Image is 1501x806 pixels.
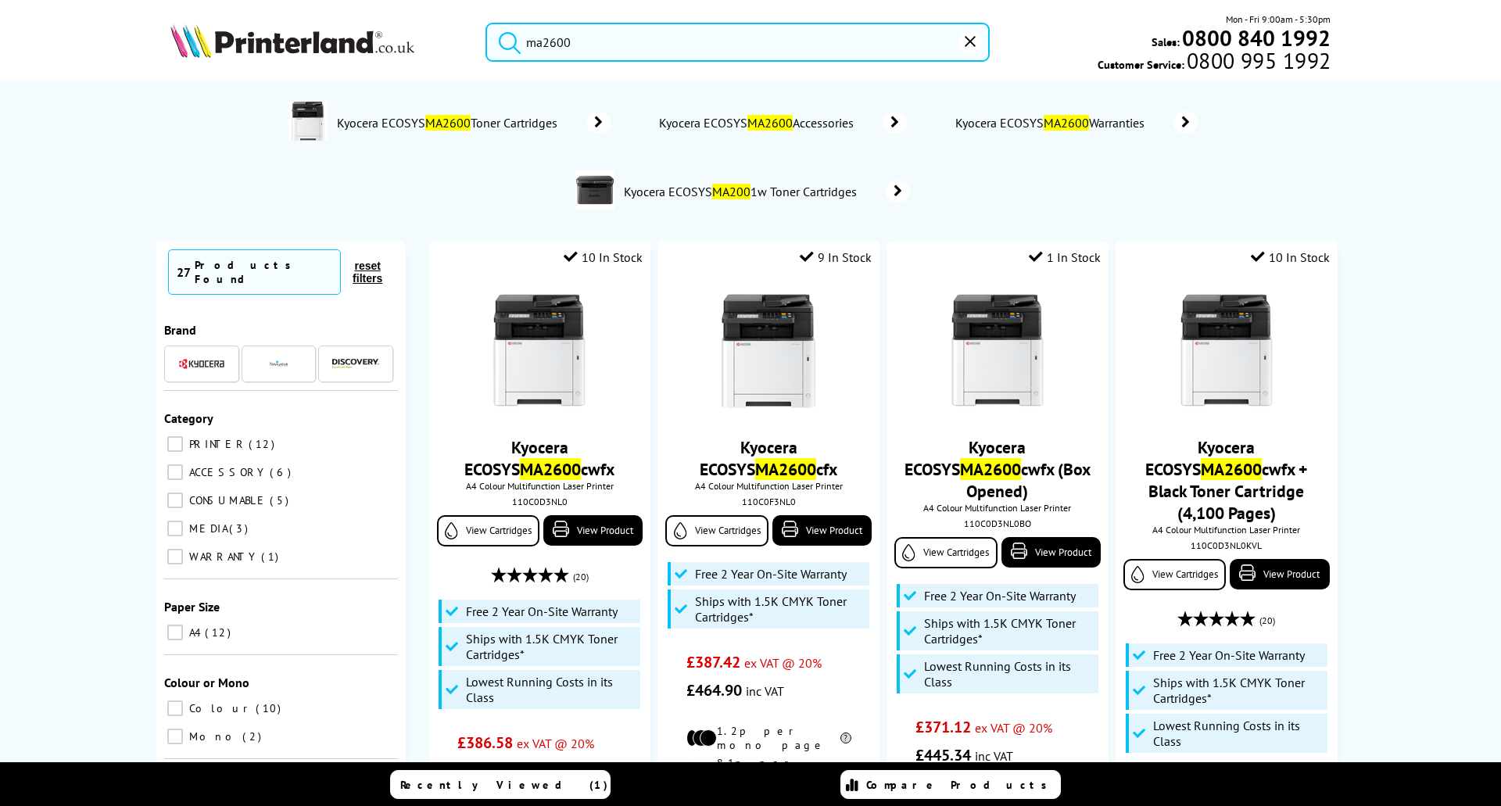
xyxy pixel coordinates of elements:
[710,292,827,410] img: kyocera-ma2600cfx-front-main-small.jpg
[167,521,183,536] input: MEDIA 3
[744,655,822,671] span: ex VAT @ 20%
[466,631,636,662] span: Ships with 1.5K CMYK Toner Cartridges*
[1001,537,1101,568] a: View Product
[256,701,285,715] span: 10
[866,778,1055,792] span: Compare Products
[269,354,288,374] img: Navigator
[954,115,1151,131] span: Kyocera ECOSYS Warranties
[249,437,278,451] span: 12
[665,515,768,546] a: View Cartridges
[229,521,252,536] span: 3
[270,465,295,479] span: 6
[185,493,268,507] span: CONSUMABLE
[1251,249,1330,265] div: 10 In Stock
[1226,12,1331,27] span: Mon - Fri 9:00am - 5:30pm
[543,515,643,546] a: View Product
[332,359,379,368] img: Discovery
[177,264,191,280] span: 27
[1152,34,1180,49] span: Sales:
[270,493,292,507] span: 5
[924,588,1076,604] span: Free 2 Year On-Site Warranty
[167,625,183,640] input: A4 12
[772,515,872,546] a: View Product
[686,724,851,752] li: 1.2p per mono page
[1182,23,1331,52] b: 0800 840 1992
[747,115,793,131] mark: MA2600
[575,170,614,210] img: 1102YW3NL0-conspage.jpg
[1153,647,1305,663] span: Free 2 Year On-Site Warranty
[390,770,611,799] a: Recently Viewed (1)
[485,23,990,62] input: Search pro
[1184,53,1331,68] span: 0800 995 1992
[185,521,227,536] span: MEDIA
[669,496,867,507] div: 110C0F3NL0
[457,733,513,753] span: £386.58
[288,102,328,141] img: kyocera-ma2600cfx-deptimage.jpg
[335,102,611,144] a: Kyocera ECOSYSMA2600Toner Cartridges
[261,550,282,564] span: 1
[573,562,589,592] span: (20)
[466,674,636,705] span: Lowest Running Costs in its Class
[657,115,860,131] span: Kyocera ECOSYS Accessories
[695,593,865,625] span: Ships with 1.5K CMYK Toner Cartridges*
[164,410,213,426] span: Category
[167,549,183,564] input: WARRANTY 1
[894,537,997,568] a: View Cartridges
[185,465,268,479] span: ACCESSORY
[517,736,594,751] span: ex VAT @ 20%
[1168,292,1285,410] img: kyocera-ma2600cwfx-main-large-small.jpg
[185,729,241,743] span: Mono
[437,480,643,492] span: A4 Colour Multifunction Laser Printer
[915,717,971,737] span: £371.12
[185,701,254,715] span: Colour
[441,496,639,507] div: 110C0D3NL0
[700,436,837,480] a: Kyocera ECOSYSMA2600cfx
[686,680,742,700] span: £464.90
[954,112,1198,134] a: Kyocera ECOSYSMA2600Warranties
[1127,539,1325,551] div: 110C0D3NL0KVL
[205,625,235,639] span: 12
[1230,559,1329,589] a: View Product
[800,249,872,265] div: 9 In Stock
[686,652,740,672] span: £387.42
[894,502,1100,514] span: A4 Colour Multifunction Laser Printer
[746,683,784,699] span: inc VAT
[1180,30,1331,45] a: 0800 840 1992
[170,23,414,58] img: Printerland Logo
[425,115,471,131] mark: MA2600
[242,729,265,743] span: 2
[167,436,183,452] input: PRINTER 12
[924,615,1094,647] span: Ships with 1.5K CMYK Toner Cartridges*
[341,259,394,285] button: reset filters
[1153,718,1324,749] span: Lowest Running Costs in its Class
[170,23,466,61] a: Printerland Logo
[840,770,1061,799] a: Compare Products
[1029,249,1101,265] div: 1 In Stock
[695,566,847,582] span: Free 2 Year On-Site Warranty
[437,515,539,546] a: View Cartridges
[464,436,614,480] a: Kyocera ECOSYSMA2600cwfx
[335,115,563,131] span: Kyocera ECOSYS Toner Cartridges
[164,599,220,614] span: Paper Size
[939,292,1056,410] img: kyocera-ma2600cwfx-main-large-small.jpg
[185,625,203,639] span: A4
[975,720,1052,736] span: ex VAT @ 20%
[167,700,183,716] input: Colour 10
[1153,675,1324,706] span: Ships with 1.5K CMYK Toner Cartridges*
[1098,53,1331,72] span: Customer Service:
[924,658,1094,690] span: Lowest Running Costs in its Class
[185,550,260,564] span: WARRANTY
[665,480,871,492] span: A4 Colour Multifunction Laser Printer
[1201,458,1262,480] mark: MA2600
[164,322,196,338] span: Brand
[466,604,618,619] span: Free 2 Year On-Site Warranty
[564,249,643,265] div: 10 In Stock
[1123,559,1226,590] a: View Cartridges
[1044,115,1089,131] mark: MA2600
[960,458,1021,480] mark: MA2600
[686,756,851,784] li: 8.1p per colour page
[481,292,598,410] img: kyocera-ma2600cwfx-main-large-small.jpg
[400,778,608,792] span: Recently Viewed (1)
[164,675,249,690] span: Colour or Mono
[622,184,862,199] span: Kyocera ECOSYS 1w Toner Cartridges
